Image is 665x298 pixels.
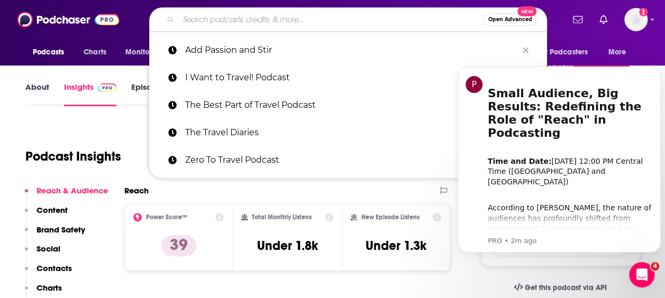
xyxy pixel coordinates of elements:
span: New [517,6,536,16]
p: I Want to Travel! Podcast [185,64,517,91]
span: Monitoring [125,45,163,60]
div: Search podcasts, credits, & more... [149,7,547,32]
p: The Travel Diaries [185,119,517,146]
button: Content [25,205,68,225]
button: Open AdvancedNew [484,13,537,26]
span: For Podcasters [537,45,588,60]
button: Show profile menu [624,8,648,31]
p: Content [37,205,68,215]
a: Episodes338 [131,82,184,106]
a: Show notifications dropdown [569,11,587,29]
a: The Best Part of Travel Podcast [149,91,547,119]
h2: Total Monthly Listens [252,213,312,221]
span: More [608,45,626,60]
button: Social [25,244,60,263]
p: The Best Part of Travel Podcast [185,91,517,119]
button: open menu [601,42,640,62]
h2: Power Score™ [146,213,187,221]
button: Reach & Audience [25,185,108,205]
h2: New Episode Listens [361,213,420,221]
button: open menu [25,42,78,62]
span: Get this podcast via API [525,283,607,292]
p: Reach & Audience [37,185,108,195]
span: 4 [651,262,659,271]
input: Search podcasts, credits, & more... [178,11,484,28]
h2: Reach [124,185,149,195]
span: Charts [84,45,106,60]
button: Contacts [25,263,72,283]
p: Charts [37,283,62,293]
img: Podchaser - Follow, Share and Rate Podcasts [17,10,119,30]
svg: Add a profile image [639,8,648,16]
a: I Want to Travel! Podcast [149,64,547,91]
a: Show notifications dropdown [595,11,612,29]
a: Charts [77,42,113,62]
a: About [25,82,49,106]
a: Zero To Travel Podcast [149,146,547,174]
p: 39 [161,235,196,256]
h3: Under 1.8k [257,238,317,254]
a: Add Passion and Stir [149,36,547,64]
iframe: Intercom live chat [629,262,654,287]
h1: Podcast Insights [25,148,121,164]
button: Brand Safety [25,225,85,244]
span: Podcasts [33,45,64,60]
p: Contacts [37,263,72,273]
p: Social [37,244,60,254]
h3: Under 1.3k [366,238,426,254]
img: User Profile [624,8,648,31]
a: InsightsPodchaser Pro [64,82,116,106]
span: Open Advanced [488,17,532,22]
img: Podchaser Pro [98,83,116,92]
iframe: Intercom notifications message [453,57,665,259]
button: open menu [530,42,603,62]
button: open menu [118,42,177,62]
p: Add Passion and Stir [185,36,517,64]
p: Zero To Travel Podcast [185,146,517,174]
span: Logged in as skimonkey [624,8,648,31]
p: Brand Safety [37,225,85,235]
a: The Travel Diaries [149,119,547,146]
